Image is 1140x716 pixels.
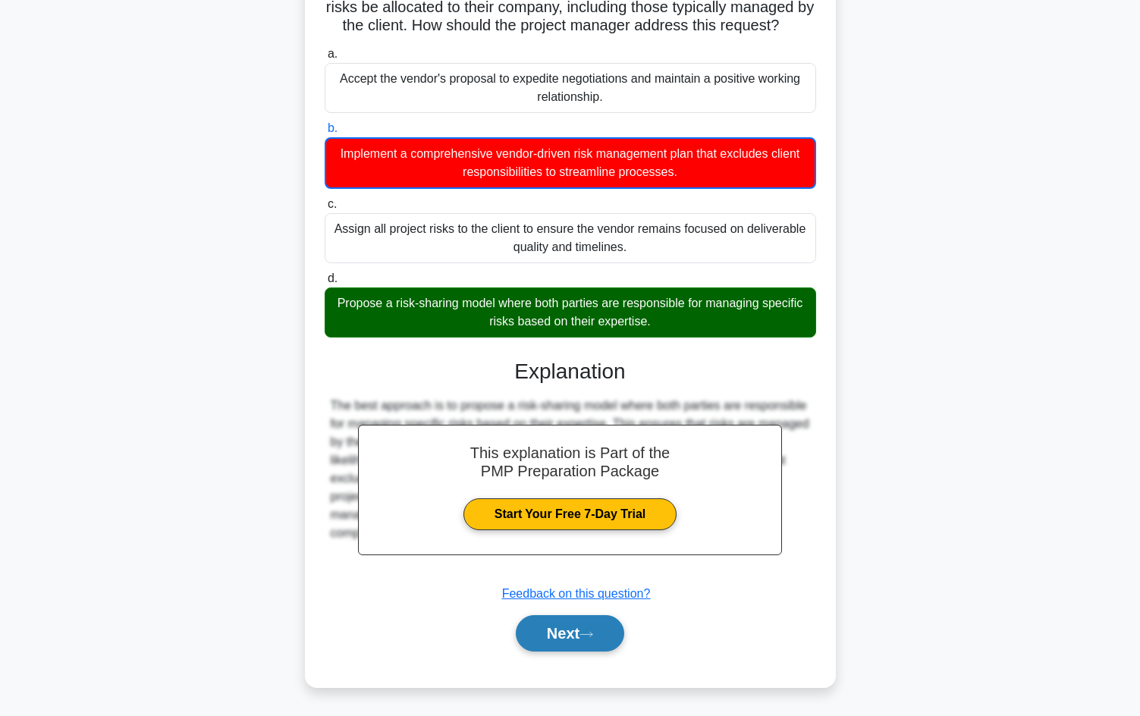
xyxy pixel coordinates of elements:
button: Next [516,615,624,652]
div: Implement a comprehensive vendor-driven risk management plan that excludes client responsibilitie... [325,137,816,189]
span: b. [328,121,338,134]
a: Start Your Free 7-Day Trial [463,498,677,530]
div: Accept the vendor's proposal to expedite negotiations and maintain a positive working relationship. [325,63,816,113]
span: a. [328,47,338,60]
span: d. [328,272,338,284]
div: The best approach is to propose a risk-sharing model where both parties are responsible for manag... [331,397,810,542]
div: Propose a risk-sharing model where both parties are responsible for managing specific risks based... [325,287,816,338]
h3: Explanation [334,359,807,385]
div: Assign all project risks to the client to ensure the vendor remains focused on deliverable qualit... [325,213,816,263]
span: c. [328,197,337,210]
a: Feedback on this question? [502,587,651,600]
